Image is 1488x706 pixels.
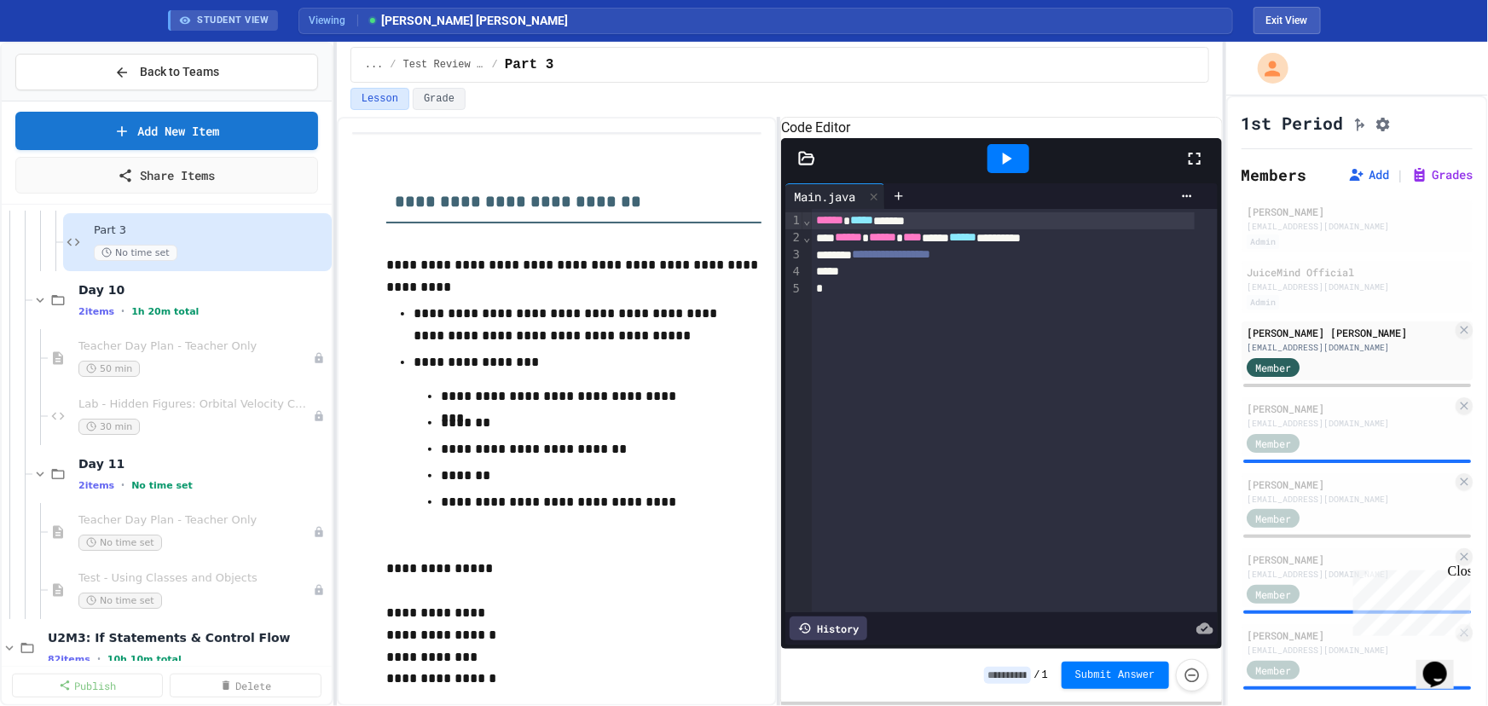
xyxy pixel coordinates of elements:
[78,419,140,435] span: 30 min
[1348,166,1389,183] button: Add
[785,246,802,263] div: 3
[78,480,114,491] span: 2 items
[1247,401,1452,416] div: [PERSON_NAME]
[131,306,199,317] span: 1h 20m total
[492,58,498,72] span: /
[1247,220,1468,233] div: [EMAIL_ADDRESS][DOMAIN_NAME]
[94,223,328,238] span: Part 3
[78,306,114,317] span: 2 items
[367,12,569,30] span: [PERSON_NAME] [PERSON_NAME]
[1247,281,1468,293] div: [EMAIL_ADDRESS][DOMAIN_NAME]
[78,571,313,586] span: Test - Using Classes and Objects
[310,13,358,28] span: Viewing
[15,54,318,90] button: Back to Teams
[1034,668,1040,682] span: /
[94,245,177,261] span: No time set
[78,397,313,412] span: Lab - Hidden Figures: Orbital Velocity Calculator
[1247,264,1468,280] div: JuiceMind Official
[1416,638,1471,689] iframe: chat widget
[1247,568,1452,581] div: [EMAIL_ADDRESS][DOMAIN_NAME]
[802,230,811,244] span: Fold line
[1254,7,1321,34] button: Exit student view
[313,526,325,538] div: Unpublished
[78,339,313,354] span: Teacher Day Plan - Teacher Only
[131,480,193,491] span: No time set
[350,88,409,110] button: Lesson
[78,593,162,609] span: No time set
[15,157,318,194] a: Share Items
[505,55,554,75] span: Part 3
[1042,668,1048,682] span: 1
[78,456,328,472] span: Day 11
[1247,644,1452,657] div: [EMAIL_ADDRESS][DOMAIN_NAME]
[1247,552,1452,567] div: [PERSON_NAME]
[48,630,328,645] span: U2M3: If Statements & Control Flow
[1247,341,1452,354] div: [EMAIL_ADDRESS][DOMAIN_NAME]
[365,58,384,72] span: ...
[313,584,325,596] div: Unpublished
[1247,493,1452,506] div: [EMAIL_ADDRESS][DOMAIN_NAME]
[1255,436,1291,451] span: Member
[1240,49,1293,88] div: My Account
[1247,295,1279,310] div: Admin
[313,352,325,364] div: Unpublished
[1247,325,1452,340] div: [PERSON_NAME] [PERSON_NAME]
[198,14,269,28] span: STUDENT VIEW
[1411,166,1473,183] button: Grades
[785,183,885,209] div: Main.java
[1346,564,1471,636] iframe: chat widget
[802,213,811,227] span: Fold line
[1242,163,1307,187] h2: Members
[1396,165,1404,185] span: |
[785,263,802,281] div: 4
[785,229,802,246] div: 2
[1255,511,1291,526] span: Member
[1247,234,1279,249] div: Admin
[1247,417,1452,430] div: [EMAIL_ADDRESS][DOMAIN_NAME]
[403,58,485,72] span: Test Review (40 mins)
[1242,111,1344,135] h1: 1st Period
[121,304,124,318] span: •
[78,535,162,551] span: No time set
[785,188,864,205] div: Main.java
[790,616,867,640] div: History
[1247,628,1452,643] div: [PERSON_NAME]
[140,63,219,81] span: Back to Teams
[97,652,101,666] span: •
[413,88,466,110] button: Grade
[107,654,182,665] span: 10h 10m total
[78,282,328,298] span: Day 10
[78,513,313,528] span: Teacher Day Plan - Teacher Only
[1351,113,1368,133] button: Click to see fork details
[1247,204,1468,219] div: [PERSON_NAME]
[781,118,1221,138] h6: Code Editor
[785,281,802,298] div: 5
[390,58,396,72] span: /
[1075,668,1155,682] span: Submit Answer
[785,212,802,229] div: 1
[313,410,325,422] div: Unpublished
[1176,659,1208,692] button: Force resubmission of student's answer (Admin only)
[7,7,118,108] div: Chat with us now!Close
[12,674,163,697] a: Publish
[170,674,321,697] a: Delete
[1255,663,1291,678] span: Member
[1255,587,1291,602] span: Member
[121,478,124,492] span: •
[1062,662,1169,689] button: Submit Answer
[1255,360,1291,375] span: Member
[78,361,140,377] span: 50 min
[1247,477,1452,492] div: [PERSON_NAME]
[15,112,318,150] a: Add New Item
[48,654,90,665] span: 82 items
[1375,113,1392,133] button: Assignment Settings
